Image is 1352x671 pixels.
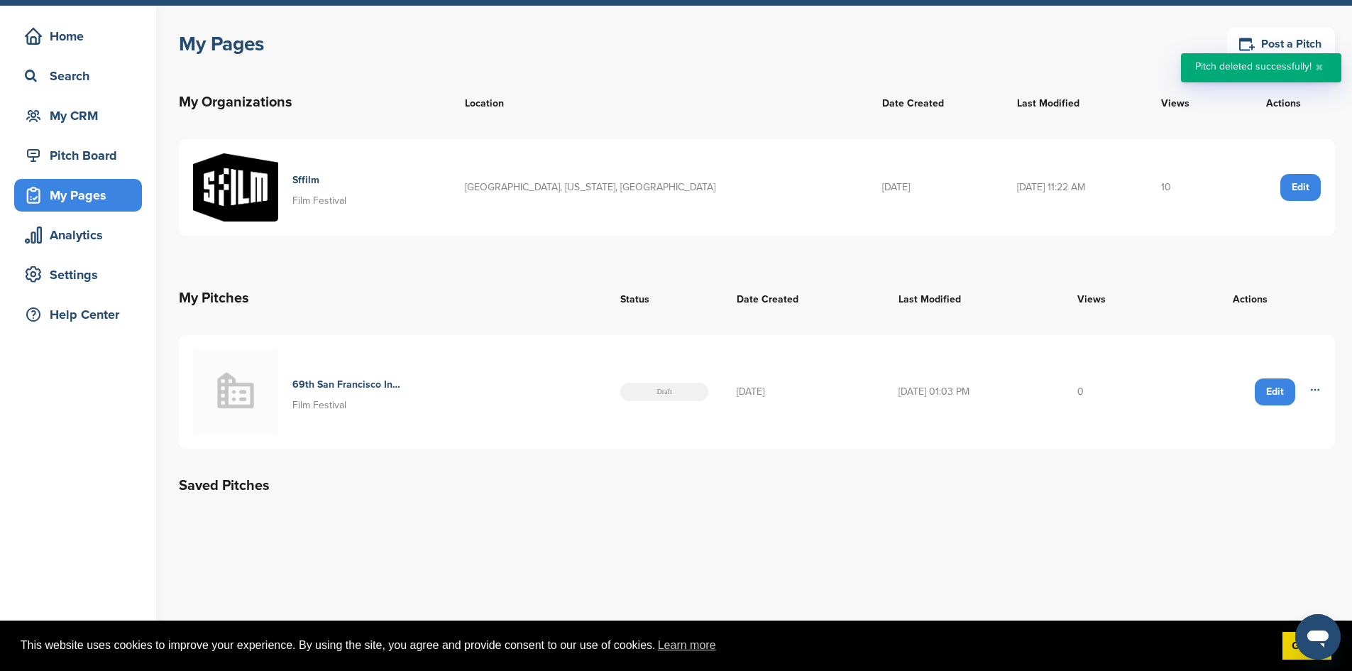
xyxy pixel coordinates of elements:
[1181,53,1341,82] div: Pitch deleted successfully!
[868,139,1003,236] td: [DATE]
[21,635,1271,656] span: This website uses cookies to improve your experience. By using the site, you agree and provide co...
[21,23,142,49] div: Home
[1003,139,1147,236] td: [DATE] 11:22 AM
[292,173,346,188] h4: Sffilm
[21,222,142,248] div: Analytics
[884,273,1063,324] th: Last Modified
[1232,77,1335,128] th: Actions
[1312,62,1327,74] button: Close
[193,349,278,435] img: Buildingmissing
[179,31,264,57] h1: My Pages
[722,273,884,324] th: Date Created
[14,20,142,53] a: Home
[193,153,436,222] a: 2025sffilm solidlogo black Sffilm Film Festival
[451,139,868,236] td: [GEOGRAPHIC_DATA], [US_STATE], [GEOGRAPHIC_DATA]
[179,77,451,128] th: My Organizations
[14,179,142,212] a: My Pages
[21,103,142,129] div: My CRM
[1003,77,1147,128] th: Last Modified
[1063,273,1165,324] th: Views
[179,474,1335,497] h2: Saved Pitches
[292,195,346,207] span: Film Festival
[193,153,278,222] img: 2025sffilm solidlogo black
[21,63,142,89] div: Search
[14,219,142,251] a: Analytics
[14,60,142,92] a: Search
[620,383,708,401] span: Draft
[722,335,884,449] td: [DATE]
[1282,632,1331,660] a: dismiss cookie message
[1147,139,1232,236] td: 10
[14,99,142,132] a: My CRM
[1147,77,1232,128] th: Views
[1063,335,1165,449] td: 0
[1280,174,1321,201] a: Edit
[868,77,1003,128] th: Date Created
[1227,27,1335,62] a: Post a Pitch
[179,273,606,324] th: My Pitches
[292,399,346,411] span: Film Festival
[14,298,142,331] a: Help Center
[606,273,722,324] th: Status
[21,302,142,327] div: Help Center
[656,635,718,656] a: learn more about cookies
[193,349,592,435] a: Buildingmissing 69th San Francisco International Film Festival Film Festival
[14,139,142,172] a: Pitch Board
[292,377,402,393] h4: 69th San Francisco International Film Festival
[1255,378,1295,405] a: Edit
[1165,273,1335,324] th: Actions
[884,335,1063,449] td: [DATE] 01:03 PM
[1295,614,1341,660] iframe: Button to launch messaging window
[21,262,142,288] div: Settings
[21,143,142,168] div: Pitch Board
[451,77,868,128] th: Location
[21,182,142,208] div: My Pages
[14,258,142,291] a: Settings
